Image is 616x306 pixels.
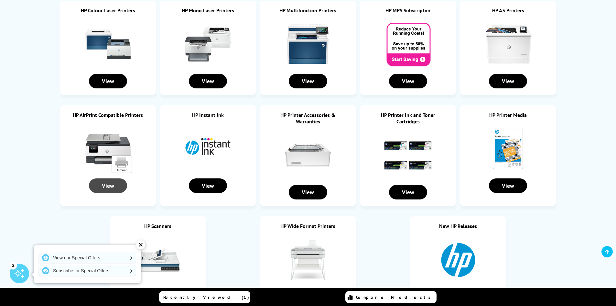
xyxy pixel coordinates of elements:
[189,183,227,189] a: View
[289,78,327,85] a: View
[489,78,527,85] a: View
[484,125,532,173] img: HP Printer Media
[489,178,527,193] div: View
[489,74,527,88] div: View
[39,266,136,276] a: Subscribe for Special Offers
[84,125,132,173] img: HP AirPrint Compatible Printers
[159,291,250,303] a: Recently Viewed (1)
[289,74,327,88] div: View
[134,236,182,284] img: HP Scanners
[389,78,427,85] a: View
[284,131,332,180] img: HP Printer Accessories & Warranties
[182,7,234,14] a: HP Mono Laser Printers
[280,112,335,125] a: HP Printer Accessories & Warranties
[289,189,327,196] a: View
[144,223,171,229] a: HP Scanners
[73,112,143,118] a: HP AirPrint Compatible Printers
[192,112,224,118] a: HP Instant Ink
[280,223,335,229] a: HP Wide Format Printers
[389,185,427,199] div: View
[492,7,524,14] a: HP A3 Printers
[345,291,437,303] a: Compare Products
[163,294,249,300] span: Recently Viewed (1)
[39,253,136,263] a: View our Special Offers
[484,20,532,69] img: HP A3 Printers
[389,189,427,196] a: View
[384,20,432,69] img: HP MPS Subscripton
[439,223,477,229] a: New HP Releases
[434,236,482,284] img: New HP Releases
[389,74,427,88] div: View
[84,20,132,69] img: HP Colour Laser Printers
[489,183,527,189] a: View
[89,78,127,85] a: View
[289,185,327,199] div: View
[136,240,145,249] div: ✕
[184,125,232,173] img: HP Instant Ink
[189,178,227,193] div: View
[10,262,17,269] div: 2
[81,7,135,14] a: HP Colour Laser Printers
[384,131,432,180] img: HP Printer Ink and Toner Cartridges
[284,236,332,284] img: HP Wide Format Printers
[284,20,332,69] img: HP Multifunction Printers
[89,183,127,189] a: View
[279,7,336,14] a: HP Multifunction Printers
[381,112,435,125] a: HP Printer Ink and Toner Cartridges
[385,7,430,14] a: HP MPS Subscripton
[489,112,527,118] a: HP Printer Media
[356,294,434,300] span: Compare Products
[189,74,227,88] div: View
[189,78,227,85] a: View
[89,74,127,88] div: View
[89,178,127,193] div: View
[184,20,232,69] img: HP Mono Laser Printers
